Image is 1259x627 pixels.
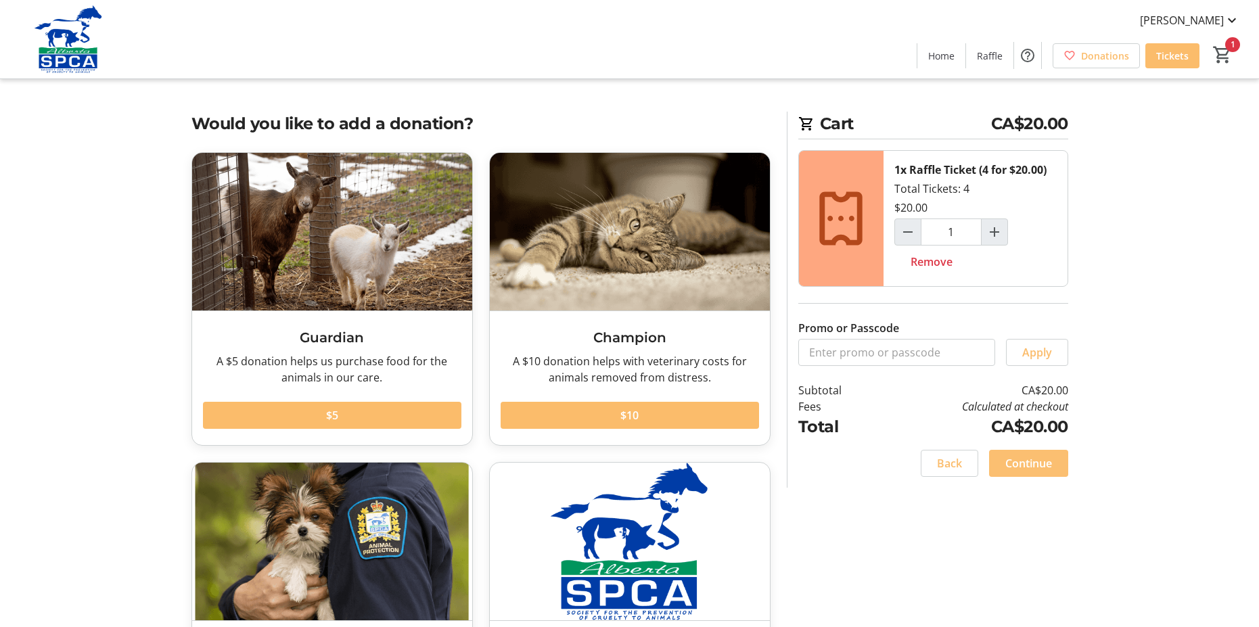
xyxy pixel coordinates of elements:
img: Donate Another Amount [490,463,770,620]
span: CA$20.00 [991,112,1068,136]
h2: Cart [798,112,1068,139]
button: Increment by one [982,219,1007,245]
input: Raffle Ticket (4 for $20.00) Quantity [921,218,982,246]
td: Total [798,415,877,439]
span: $5 [326,407,338,423]
td: CA$20.00 [876,382,1068,398]
h2: Would you like to add a donation? [191,112,771,136]
a: Home [917,43,965,68]
input: Enter promo or passcode [798,339,995,366]
button: $10 [501,402,759,429]
span: $10 [620,407,639,423]
span: Continue [1005,455,1052,471]
button: Continue [989,450,1068,477]
td: CA$20.00 [876,415,1068,439]
td: Calculated at checkout [876,398,1068,415]
span: Tickets [1156,49,1189,63]
button: Help [1014,42,1041,69]
div: 1x Raffle Ticket (4 for $20.00) [894,162,1047,178]
h3: Guardian [203,327,461,348]
label: Promo or Passcode [798,320,899,336]
span: Remove [911,254,953,270]
a: Donations [1053,43,1140,68]
span: [PERSON_NAME] [1140,12,1224,28]
button: Decrement by one [895,219,921,245]
img: Alberta SPCA's Logo [8,5,129,73]
td: Fees [798,398,877,415]
h3: Champion [501,327,759,348]
div: A $5 donation helps us purchase food for the animals in our care. [203,353,461,386]
a: Tickets [1145,43,1199,68]
span: Raffle [977,49,1003,63]
a: Raffle [966,43,1013,68]
button: $5 [203,402,461,429]
button: Apply [1006,339,1068,366]
div: Total Tickets: 4 [884,151,1068,286]
span: Donations [1081,49,1129,63]
button: [PERSON_NAME] [1129,9,1251,31]
button: Remove [894,248,969,275]
div: $20.00 [894,200,928,216]
span: Apply [1022,344,1052,361]
span: Home [928,49,955,63]
button: Cart [1210,43,1235,67]
button: Back [921,450,978,477]
div: A $10 donation helps with veterinary costs for animals removed from distress. [501,353,759,386]
img: Guardian [192,153,472,310]
img: Animal Hero [192,463,472,620]
span: Back [937,455,962,471]
td: Subtotal [798,382,877,398]
img: Champion [490,153,770,310]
